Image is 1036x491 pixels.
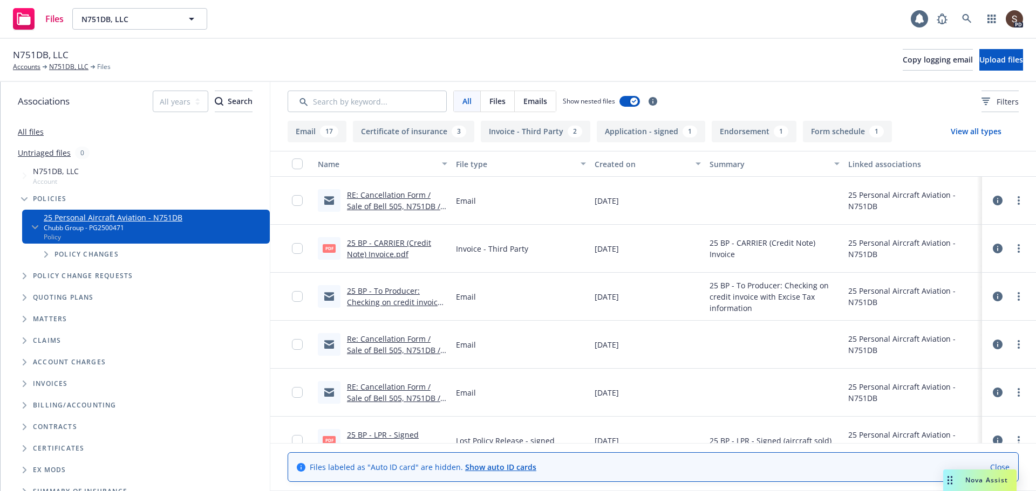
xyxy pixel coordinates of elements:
a: more [1012,242,1025,255]
div: 2 [568,126,582,137]
a: more [1012,290,1025,303]
div: 1 [869,126,884,137]
input: Toggle Row Selected [292,243,303,254]
a: Report a Bug [931,8,953,30]
span: 25 BP - LPR - Signed (aircraft sold) [710,435,831,446]
button: N751DB, LLC [72,8,207,30]
button: Email [288,121,346,142]
span: Nova Assist [965,475,1008,485]
div: File type [456,158,574,170]
img: photo [1006,10,1023,27]
input: Toggle Row Selected [292,435,303,446]
a: more [1012,386,1025,399]
a: RE: Cancellation Form / Sale of Bell 505, N751DB / N751DB, LLC [347,382,440,414]
span: Account charges [33,359,106,365]
div: 25 Personal Aircraft Aviation - N751DB [848,381,978,404]
span: Filters [982,96,1019,107]
span: [DATE] [595,387,619,398]
div: 3 [452,126,466,137]
span: N751DB, LLC [33,165,79,177]
button: File type [452,151,590,177]
span: Filters [997,96,1019,107]
div: Drag to move [943,469,957,491]
span: Email [456,195,476,206]
input: Toggle Row Selected [292,387,303,398]
button: Copy logging email [903,49,973,71]
div: Chubb Group - PG2500471 [44,223,182,232]
span: Lost Policy Release - signed [456,435,555,446]
input: Toggle Row Selected [292,339,303,350]
span: pdf [323,436,336,444]
a: Accounts [13,62,40,72]
div: Name [318,158,435,170]
button: Application - signed [597,121,705,142]
a: N751DB, LLC [49,62,88,72]
button: Certificate of insurance [353,121,474,142]
button: Invoice - Third Party [481,121,590,142]
span: Email [456,291,476,302]
span: [DATE] [595,339,619,350]
div: 25 Personal Aircraft Aviation - N751DB [848,237,978,260]
span: Billing/Accounting [33,402,117,409]
div: 25 Personal Aircraft Aviation - N751DB [848,429,978,452]
span: Contracts [33,424,77,430]
button: Endorsement [712,121,796,142]
span: All [462,95,472,107]
a: 25 BP - CARRIER (Credit Note) Invoice.pdf [347,238,431,259]
svg: Search [215,97,223,106]
a: Untriaged files [18,147,71,158]
span: Policies [33,196,67,202]
button: Name [313,151,452,177]
span: Files labeled as "Auto ID card" are hidden. [310,461,536,473]
div: Linked associations [848,158,978,170]
div: 25 Personal Aircraft Aviation - N751DB [848,189,978,212]
span: Files [489,95,506,107]
button: Linked associations [844,151,982,177]
span: Emails [523,95,547,107]
div: 17 [320,126,338,137]
span: Upload files [979,54,1023,65]
span: [DATE] [595,291,619,302]
span: Invoices [33,381,68,387]
a: Close [990,461,1010,473]
span: Ex Mods [33,467,66,473]
span: Show nested files [563,96,615,106]
a: Search [956,8,978,30]
span: Matters [33,316,67,322]
div: Summary [710,158,827,170]
a: more [1012,434,1025,447]
span: Email [456,387,476,398]
div: 1 [774,126,788,137]
a: 25 BP - LPR - Signed (aircraft sold).pdf [347,430,419,451]
input: Search by keyword... [288,91,447,112]
span: Account [33,177,79,186]
a: Show auto ID cards [465,462,536,472]
div: Search [215,91,253,112]
span: Policy change requests [33,273,133,279]
span: Certificates [33,445,84,452]
div: 25 Personal Aircraft Aviation - N751DB [848,333,978,356]
a: 25 Personal Aircraft Aviation - N751DB [44,212,182,223]
a: RE: Cancellation Form / Sale of Bell 505, N751DB / N751DB, LLC [347,190,440,223]
a: 25 BP - To Producer: Checking on credit invoice with Excise Tax information.msg [347,286,442,330]
div: 0 [75,147,90,159]
input: Toggle Row Selected [292,195,303,206]
span: N751DB, LLC [81,13,175,25]
input: Select all [292,158,303,169]
button: Upload files [979,49,1023,71]
span: N751DB, LLC [13,48,69,62]
a: more [1012,194,1025,207]
span: 25 BP - To Producer: Checking on credit invoice with Excise Tax information [710,280,839,314]
a: more [1012,338,1025,351]
span: Policy changes [54,251,119,258]
span: Copy logging email [903,54,973,65]
a: Re: Cancellation Form / Sale of Bell 505, N751DB / N751DB, LLC [347,334,440,366]
button: SearchSearch [215,91,253,112]
span: Files [45,15,64,23]
span: Policy [44,232,182,241]
a: Switch app [981,8,1003,30]
span: pdf [323,244,336,252]
span: [DATE] [595,435,619,446]
div: 1 [683,126,697,137]
span: 25 BP - CARRIER (Credit Note) Invoice [710,237,839,260]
